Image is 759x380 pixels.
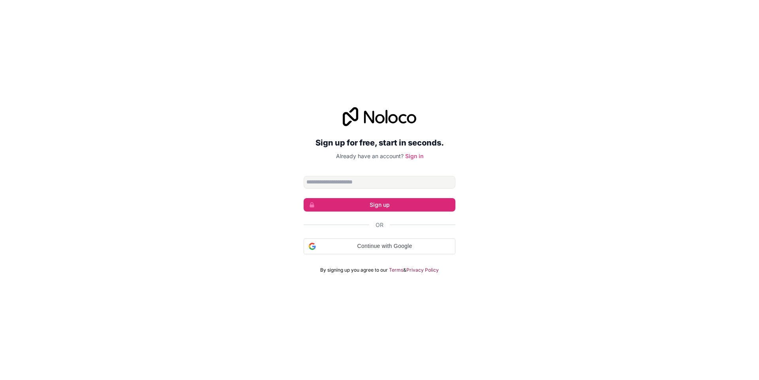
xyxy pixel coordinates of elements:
[376,221,383,229] span: Or
[403,267,406,273] span: &
[304,176,455,189] input: Email address
[304,136,455,150] h2: Sign up for free, start in seconds.
[406,267,439,273] a: Privacy Policy
[389,267,403,273] a: Terms
[320,267,388,273] span: By signing up you agree to our
[405,153,423,159] a: Sign in
[319,242,450,250] span: Continue with Google
[304,238,455,254] div: Continue with Google
[304,198,455,212] button: Sign up
[336,153,404,159] span: Already have an account?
